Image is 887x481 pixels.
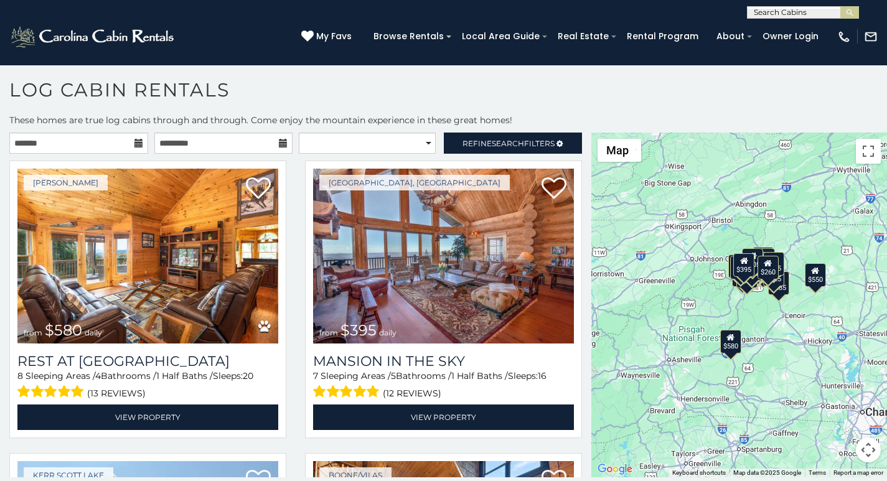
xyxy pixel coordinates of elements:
[856,437,881,462] button: Map camera controls
[492,139,524,148] span: Search
[313,370,574,401] div: Sleeping Areas / Bathrooms / Sleeps:
[538,370,547,381] span: 16
[85,328,102,337] span: daily
[383,385,441,401] span: (12 reviews)
[340,321,377,339] span: $395
[45,321,82,339] span: $580
[367,27,450,46] a: Browse Rentals
[243,370,253,381] span: 20
[319,175,510,190] a: [GEOGRAPHIC_DATA], [GEOGRAPHIC_DATA]
[730,256,751,279] div: $305
[733,253,754,277] div: $395
[763,252,784,276] div: $235
[246,176,271,202] a: Add to favorites
[9,24,177,49] img: White-1-2.png
[462,139,555,148] span: Refine Filters
[742,248,763,272] div: $305
[720,330,741,353] div: $580
[804,263,825,287] div: $550
[728,255,749,278] div: $295
[444,133,583,154] a: RefineSearchFilters
[313,169,574,343] img: Mansion In The Sky
[809,469,826,476] a: Terms
[313,404,574,430] a: View Property
[542,176,566,202] a: Add to favorites
[87,385,146,401] span: (13 reviews)
[24,328,42,337] span: from
[598,139,641,162] button: Change map style
[837,30,851,44] img: phone-regular-white.png
[156,370,213,381] span: 1 Half Baths /
[17,169,278,343] a: Rest at Mountain Crest from $580 daily
[752,247,773,271] div: $320
[17,404,278,430] a: View Property
[17,370,278,401] div: Sleeping Areas / Bathrooms / Sleeps:
[753,248,774,272] div: $255
[456,27,546,46] a: Local Area Guide
[594,461,636,477] a: Open this area in Google Maps (opens a new window)
[856,139,881,164] button: Toggle fullscreen view
[319,328,338,337] span: from
[17,353,278,370] a: Rest at [GEOGRAPHIC_DATA]
[621,27,705,46] a: Rental Program
[17,353,278,370] h3: Rest at Mountain Crest
[833,469,883,476] a: Report a map error
[756,27,825,46] a: Owner Login
[313,370,318,381] span: 7
[864,30,878,44] img: mail-regular-white.png
[768,271,789,295] div: $285
[551,27,615,46] a: Real Estate
[301,30,355,44] a: My Favs
[733,469,801,476] span: Map data ©2025 Google
[710,27,751,46] a: About
[316,30,352,43] span: My Favs
[24,175,108,190] a: [PERSON_NAME]
[379,328,397,337] span: daily
[95,370,101,381] span: 4
[757,256,778,279] div: $260
[17,169,278,343] img: Rest at Mountain Crest
[451,370,508,381] span: 1 Half Baths /
[313,353,574,370] a: Mansion In The Sky
[17,370,23,381] span: 8
[606,144,629,157] span: Map
[313,169,574,343] a: Mansion In The Sky from $395 daily
[672,469,726,477] button: Keyboard shortcuts
[391,370,396,381] span: 5
[594,461,636,477] img: Google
